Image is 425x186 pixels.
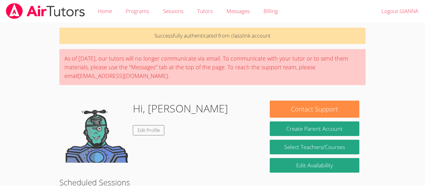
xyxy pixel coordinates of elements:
[133,125,165,135] a: Edit Profile
[270,140,359,154] a: Select Teachers/Courses
[227,7,250,15] span: Messages
[133,101,228,116] h1: Hi, [PERSON_NAME]
[270,101,359,118] button: Contact Support
[66,101,128,163] img: default.png
[59,28,366,44] p: Successfully authenticated from classlink account
[270,158,359,173] a: Edit Availability
[5,3,86,19] img: airtutors_banner-c4298cdbf04f3fff15de1276eac7730deb9818008684d7c2e4769d2f7ddbe033.png
[270,121,359,136] button: Create Parent Account
[59,49,366,85] div: As of [DATE], our tutors will no longer communicate via email. To communicate with your tutor or ...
